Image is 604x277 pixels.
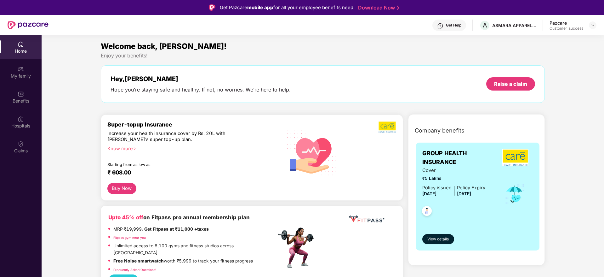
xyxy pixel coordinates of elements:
b: Upto 45% off [108,214,143,221]
img: svg+xml;base64,PHN2ZyB3aWR0aD0iMjAiIGhlaWdodD0iMjAiIHZpZXdCb3g9IjAgMCAyMCAyMCIgZmlsbD0ibm9uZSIgeG... [18,66,24,72]
a: Fitpass gym near you [113,236,146,239]
img: fpp.png [276,226,320,270]
img: Logo [209,4,215,11]
img: svg+xml;base64,PHN2ZyBpZD0iSGVscC0zMngzMiIgeG1sbnM9Imh0dHA6Ly93d3cudzMub3JnLzIwMDAvc3ZnIiB3aWR0aD... [437,23,443,29]
img: svg+xml;base64,PHN2ZyB4bWxucz0iaHR0cDovL3d3dy53My5vcmcvMjAwMC9zdmciIHhtbG5zOnhsaW5rPSJodHRwOi8vd3... [282,121,342,183]
strong: mobile app [247,4,273,10]
button: Buy Now [107,183,136,194]
span: Company benefits [415,126,464,135]
div: Increase your health insurance cover by Rs. 20L with [PERSON_NAME]’s super top-up plan. [107,131,249,143]
img: icon [504,184,525,204]
del: MRP ₹19,999, [113,227,143,232]
div: Enjoy your benefits! [101,52,545,59]
div: Starting from as low as [107,162,249,167]
span: Cover [422,167,485,174]
a: Download Now [358,4,397,11]
img: New Pazcare Logo [8,21,48,29]
div: Policy Expiry [457,184,485,192]
div: ₹ 608.00 [107,169,270,177]
span: [DATE] [422,191,436,196]
span: A [483,21,487,29]
strong: Get Fitpass at ₹11,000 +taxes [144,227,209,232]
img: b5dec4f62d2307b9de63beb79f102df3.png [379,121,396,133]
div: Get Help [446,23,461,28]
img: Stroke [397,4,399,11]
img: insurerLogo [502,149,528,166]
span: ₹5 Lakhs [422,175,485,182]
img: svg+xml;base64,PHN2ZyB4bWxucz0iaHR0cDovL3d3dy53My5vcmcvMjAwMC9zdmciIHdpZHRoPSI0OC45NDMiIGhlaWdodD... [419,204,435,220]
img: svg+xml;base64,PHN2ZyBpZD0iRHJvcGRvd24tMzJ4MzIiIHhtbG5zPSJodHRwOi8vd3d3LnczLm9yZy8yMDAwL3N2ZyIgd2... [590,23,595,28]
div: Policy issued [422,184,452,192]
img: svg+xml;base64,PHN2ZyBpZD0iSG9tZSIgeG1sbnM9Imh0dHA6Ly93d3cudzMub3JnLzIwMDAvc3ZnIiB3aWR0aD0iMjAiIG... [18,41,24,47]
div: Know more [107,146,272,150]
b: on Fitpass pro annual membership plan [108,214,250,221]
button: View details [422,234,454,244]
p: Unlimited access to 8,100 gyms and fitness studios across [GEOGRAPHIC_DATA] [113,243,276,256]
span: View details [427,236,449,242]
strong: Free Noise smartwatch [113,258,164,263]
img: fppp.png [348,213,385,225]
span: Welcome back, [PERSON_NAME]! [101,42,227,51]
img: svg+xml;base64,PHN2ZyBpZD0iSG9zcGl0YWxzIiB4bWxucz0iaHR0cDovL3d3dy53My5vcmcvMjAwMC9zdmciIHdpZHRoPS... [18,116,24,122]
div: Customer_success [550,26,583,31]
img: svg+xml;base64,PHN2ZyBpZD0iQmVuZWZpdHMiIHhtbG5zPSJodHRwOi8vd3d3LnczLm9yZy8yMDAwL3N2ZyIgd2lkdGg9Ij... [18,91,24,97]
span: GROUP HEALTH INSURANCE [422,149,498,167]
div: Raise a claim [494,80,527,87]
span: right [133,147,136,150]
p: worth ₹5,999 to track your fitness progress [113,258,253,265]
div: Get Pazcare for all your employee benefits need [220,4,353,11]
div: Pazcare [550,20,583,26]
div: Hope you’re staying safe and healthy. If not, no worries. We’re here to help. [111,86,291,93]
img: svg+xml;base64,PHN2ZyBpZD0iQ2xhaW0iIHhtbG5zPSJodHRwOi8vd3d3LnczLm9yZy8yMDAwL3N2ZyIgd2lkdGg9IjIwIi... [18,141,24,147]
div: Super-topup Insurance [107,121,276,128]
a: Frequently Asked Questions! [113,268,156,272]
div: Hey, [PERSON_NAME] [111,75,291,83]
span: [DATE] [457,191,471,196]
div: ASMARA APPARELS INDIA PRIVATE LIMITED [492,22,536,28]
